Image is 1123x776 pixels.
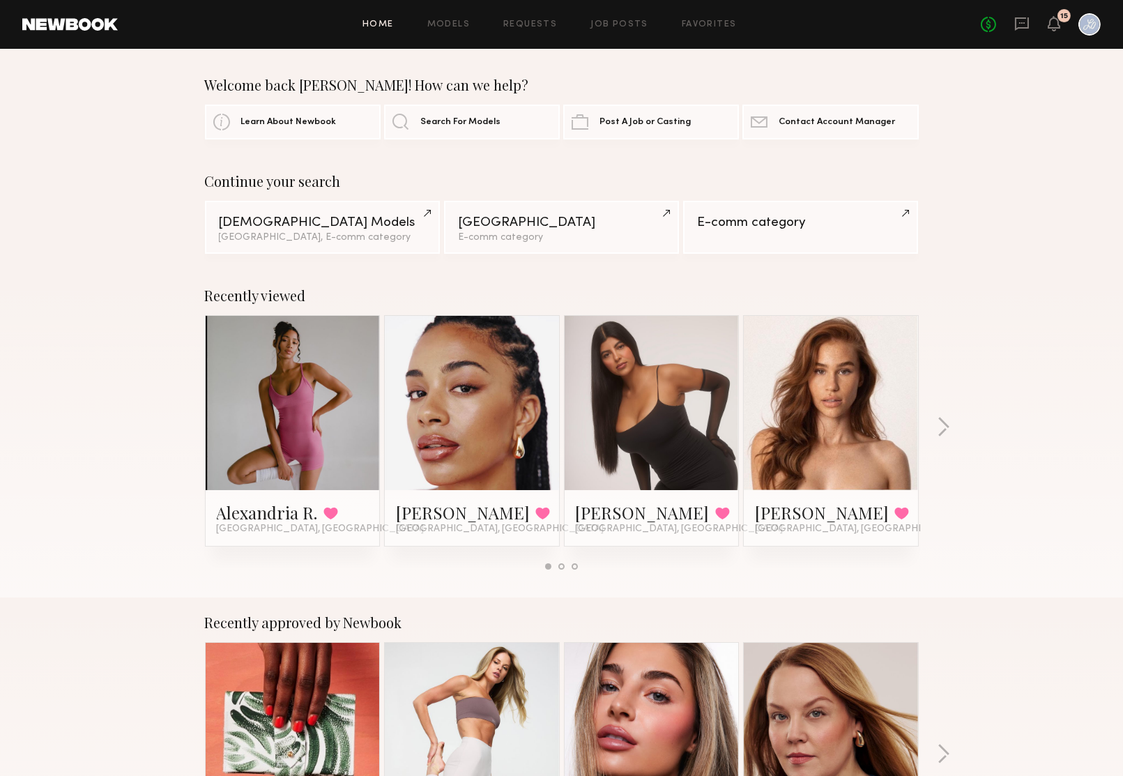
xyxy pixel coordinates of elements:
[576,524,784,535] span: [GEOGRAPHIC_DATA], [GEOGRAPHIC_DATA]
[427,20,470,29] a: Models
[219,233,426,243] div: [GEOGRAPHIC_DATA], E-comm category
[682,20,737,29] a: Favorites
[241,118,337,127] span: Learn About Newbook
[683,201,918,254] a: E-comm category
[697,216,904,229] div: E-comm category
[420,118,501,127] span: Search For Models
[205,105,381,139] a: Learn About Newbook
[219,216,426,229] div: [DEMOGRAPHIC_DATA] Models
[396,524,604,535] span: [GEOGRAPHIC_DATA], [GEOGRAPHIC_DATA]
[396,501,530,524] a: [PERSON_NAME]
[205,173,919,190] div: Continue your search
[755,501,889,524] a: [PERSON_NAME]
[742,105,918,139] a: Contact Account Manager
[755,524,963,535] span: [GEOGRAPHIC_DATA], [GEOGRAPHIC_DATA]
[362,20,394,29] a: Home
[217,524,425,535] span: [GEOGRAPHIC_DATA], [GEOGRAPHIC_DATA]
[205,201,440,254] a: [DEMOGRAPHIC_DATA] Models[GEOGRAPHIC_DATA], E-comm category
[205,614,919,631] div: Recently approved by Newbook
[1060,13,1068,20] div: 15
[503,20,557,29] a: Requests
[458,216,665,229] div: [GEOGRAPHIC_DATA]
[458,233,665,243] div: E-comm category
[205,287,919,304] div: Recently viewed
[599,118,691,127] span: Post A Job or Casting
[384,105,560,139] a: Search For Models
[779,118,895,127] span: Contact Account Manager
[576,501,710,524] a: [PERSON_NAME]
[444,201,679,254] a: [GEOGRAPHIC_DATA]E-comm category
[590,20,648,29] a: Job Posts
[217,501,318,524] a: Alexandria R.
[563,105,739,139] a: Post A Job or Casting
[205,77,919,93] div: Welcome back [PERSON_NAME]! How can we help?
